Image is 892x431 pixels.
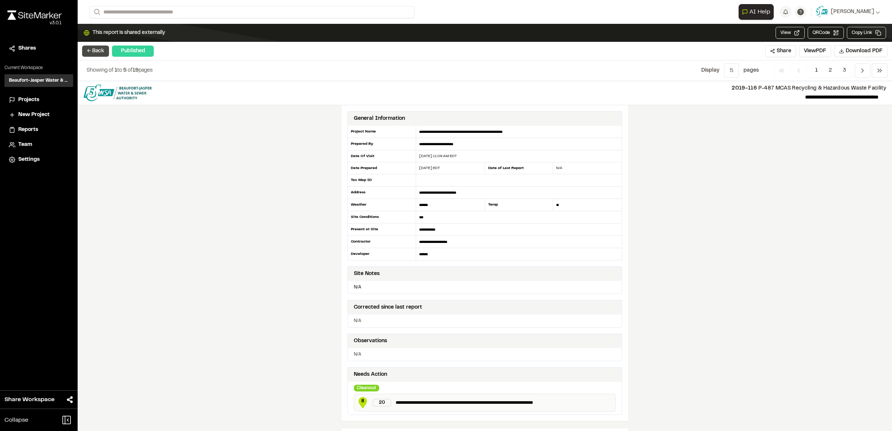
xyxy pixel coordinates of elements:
[347,174,416,187] div: Tax Map ID
[701,66,720,75] p: Display
[743,66,759,75] p: page s
[831,8,874,16] span: [PERSON_NAME]
[4,416,28,425] span: Collapse
[846,47,883,55] span: Download PDF
[7,20,62,26] div: Oh geez...please don't...
[18,111,50,119] span: New Project
[776,27,805,39] button: View
[416,165,485,171] div: [DATE] EDT
[816,6,880,18] button: [PERSON_NAME]
[112,46,154,57] div: Published
[9,111,69,119] a: New Project
[354,303,422,312] div: Corrected since last report
[9,44,69,53] a: Shares
[739,4,774,20] button: Open AI Assistant
[485,162,553,174] div: Date of Last Report
[837,63,852,78] span: 3
[732,86,757,91] span: 2019-116
[82,46,109,57] button: ← Back
[354,371,387,379] div: Needs Action
[847,27,886,39] button: Copy Link
[834,45,888,57] button: Download PDF
[87,66,153,75] p: to of pages
[93,29,165,37] span: This report is shared externally
[351,284,619,291] p: N/A
[9,126,69,134] a: Reports
[774,63,888,78] nav: Navigation
[765,45,796,57] button: Share
[347,187,416,199] div: Address
[347,150,416,162] div: Date Of Visit
[9,96,69,104] a: Projects
[4,395,54,404] span: Share Workspace
[347,224,416,236] div: Present at Site
[347,211,416,224] div: Site Conditions
[87,68,115,73] span: Showing of
[18,141,32,149] span: Team
[84,85,152,101] img: file
[354,318,616,324] p: N/A
[357,398,368,405] span: 8
[9,141,69,149] a: Team
[724,63,739,78] button: 5
[799,45,831,57] button: ViewPDF
[373,399,391,406] div: 20
[18,126,38,134] span: Reports
[749,7,770,16] span: AI Help
[115,68,117,73] span: 1
[553,165,622,171] div: N/A
[347,126,416,138] div: Project Name
[158,84,886,93] p: P-487 MCAS Recycling & Hazardous Waste Facility
[18,156,40,164] span: Settings
[347,248,416,260] div: Developer
[7,10,62,20] img: rebrand.png
[354,351,616,358] p: N/A
[354,337,387,345] div: Observations
[9,77,69,84] h3: Beaufort-Jasper Water & Sewer Authority
[347,138,416,150] div: Prepared By
[90,6,103,18] button: Search
[739,4,777,20] div: Open AI Assistant
[354,385,379,391] div: Cleanout
[808,27,844,39] button: QRCode
[4,65,73,71] p: Current Workspace
[416,153,622,159] div: [DATE] 11:09 AM EDT
[810,63,823,78] span: 1
[123,68,127,73] span: 5
[347,199,416,211] div: Weather
[18,44,36,53] span: Shares
[132,68,138,73] span: 19
[9,156,69,164] a: Settings
[347,236,416,248] div: Contractor
[18,96,39,104] span: Projects
[816,6,828,18] img: User
[354,115,405,123] div: General Information
[347,162,416,174] div: Date Prepared
[823,63,838,78] span: 2
[354,270,380,278] div: Site Notes
[485,199,553,211] div: Temp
